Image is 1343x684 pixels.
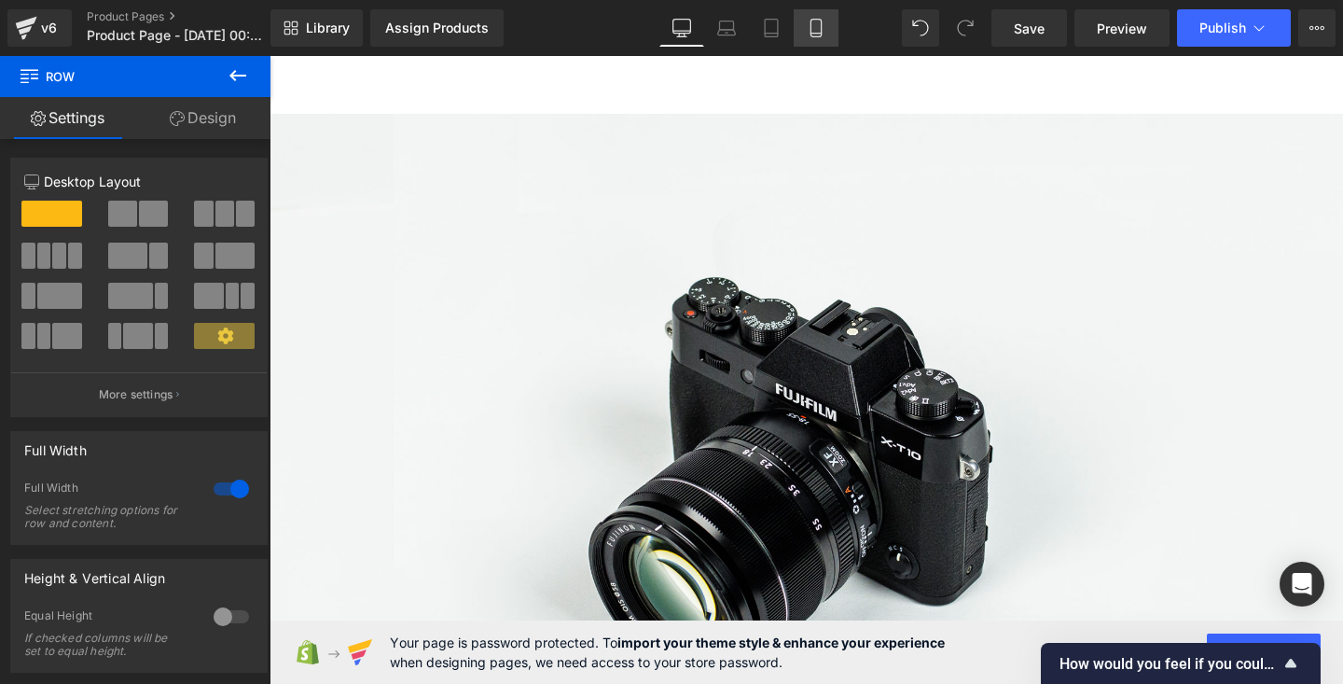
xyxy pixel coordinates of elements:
[1207,634,1321,671] button: Allow access
[24,481,195,500] div: Full Width
[902,9,939,47] button: Undo
[99,386,173,403] p: More settings
[24,608,195,628] div: Equal Height
[1074,9,1170,47] a: Preview
[794,9,838,47] a: Mobile
[390,633,945,672] span: Your page is password protected. To when designing pages, we need access to your store password.
[1177,9,1291,47] button: Publish
[1298,9,1336,47] button: More
[1097,19,1147,38] span: Preview
[1059,652,1302,675] button: Show survey - How would you feel if you could no longer use GemPages?
[1280,562,1324,607] div: Open Intercom Messenger
[24,432,87,458] div: Full Width
[617,635,945,650] strong: import your theme style & enhance your experience
[749,9,794,47] a: Tablet
[1199,21,1246,35] span: Publish
[270,9,363,47] a: New Library
[1059,655,1280,673] span: How would you feel if you could no longer use GemPages?
[947,9,984,47] button: Redo
[24,632,192,658] div: If checked columns will be set to equal height.
[24,172,254,191] p: Desktop Layout
[87,9,301,24] a: Product Pages
[7,9,72,47] a: v6
[135,97,270,139] a: Design
[37,16,61,40] div: v6
[306,20,350,36] span: Library
[385,21,489,35] div: Assign Products
[11,372,267,416] button: More settings
[87,28,266,43] span: Product Page - [DATE] 00:15:49
[1014,19,1045,38] span: Save
[24,560,165,586] div: Height & Vertical Align
[704,9,749,47] a: Laptop
[19,56,205,97] span: Row
[24,504,192,530] div: Select stretching options for row and content.
[659,9,704,47] a: Desktop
